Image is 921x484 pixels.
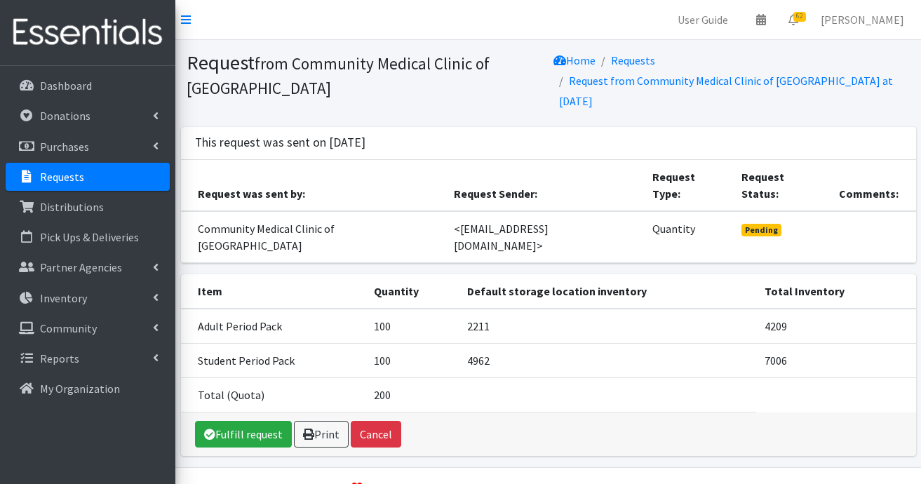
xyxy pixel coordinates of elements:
p: Community [40,321,97,335]
p: Dashboard [40,79,92,93]
td: Quantity [644,211,733,263]
th: Default storage location inventory [459,274,756,309]
th: Quantity [365,274,459,309]
td: 200 [365,377,459,412]
th: Request Status: [733,160,831,211]
button: Cancel [351,421,401,448]
p: Pick Ups & Deliveries [40,230,139,244]
td: 4209 [756,309,915,344]
span: Pending [741,224,781,236]
th: Request was sent by: [181,160,446,211]
td: Total (Quota) [181,377,366,412]
td: Student Period Pack [181,343,366,377]
p: Donations [40,109,90,123]
a: Pick Ups & Deliveries [6,223,170,251]
a: Reports [6,344,170,372]
a: Dashboard [6,72,170,100]
a: Distributions [6,193,170,221]
a: Print [294,421,349,448]
p: Purchases [40,140,89,154]
a: [PERSON_NAME] [809,6,915,34]
td: 7006 [756,343,915,377]
a: User Guide [666,6,739,34]
a: 62 [777,6,809,34]
h3: This request was sent on [DATE] [195,135,365,150]
td: Community Medical Clinic of [GEOGRAPHIC_DATA] [181,211,446,263]
a: Fulfill request [195,421,292,448]
a: Community [6,314,170,342]
td: <[EMAIL_ADDRESS][DOMAIN_NAME]> [445,211,644,263]
p: Reports [40,351,79,365]
p: Distributions [40,200,104,214]
td: 4962 [459,343,756,377]
a: Requests [611,53,655,67]
td: 100 [365,309,459,344]
small: from Community Medical Clinic of [GEOGRAPHIC_DATA] [187,53,490,98]
a: Donations [6,102,170,130]
td: Adult Period Pack [181,309,366,344]
p: Partner Agencies [40,260,122,274]
h1: Request [187,51,544,99]
a: My Organization [6,375,170,403]
th: Comments: [831,160,915,211]
a: Requests [6,163,170,191]
th: Total Inventory [756,274,915,309]
a: Request from Community Medical Clinic of [GEOGRAPHIC_DATA] at [DATE] [559,74,893,108]
a: Home [553,53,596,67]
img: HumanEssentials [6,9,170,56]
th: Item [181,274,366,309]
a: Inventory [6,284,170,312]
span: 62 [793,12,806,22]
a: Purchases [6,133,170,161]
th: Request Sender: [445,160,644,211]
p: Inventory [40,291,87,305]
td: 2211 [459,309,756,344]
th: Request Type: [644,160,733,211]
p: Requests [40,170,84,184]
a: Partner Agencies [6,253,170,281]
td: 100 [365,343,459,377]
p: My Organization [40,382,120,396]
